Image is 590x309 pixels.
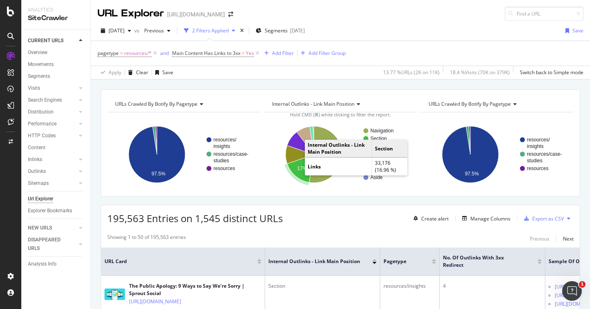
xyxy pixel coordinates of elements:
div: Sitemaps [28,179,49,188]
span: Previous [141,27,164,34]
h4: URLs Crawled By Botify By pagetype [427,98,566,111]
a: Url Explorer [28,195,85,203]
div: Overview [28,48,48,57]
div: Explorer Bookmarks [28,207,72,215]
text: resources [213,166,235,171]
button: Manage Columns [459,214,511,223]
a: Inlinks [28,155,77,164]
span: Hold CMD (⌘) while clicking to filter the report. [290,111,391,118]
button: Create alert [410,212,449,225]
span: Yes [246,48,254,59]
td: Section [372,140,407,157]
div: [DATE] [290,27,305,34]
button: Save [562,24,583,37]
img: main image [104,289,125,300]
td: Internal Outlinks - Link Main Position [305,140,372,157]
span: 2025 Aug. 8th [109,27,125,34]
text: 97.5% [465,171,479,177]
div: Showing 1 to 50 of 195,563 entries [107,234,186,243]
button: Save [152,66,173,79]
text: Section [370,136,387,141]
div: times [238,27,245,35]
div: Apply [109,69,121,76]
a: Performance [28,120,77,128]
text: Navigation [370,128,394,134]
td: 33,176 (16.96 %) [372,158,407,175]
text: Aside [370,175,383,180]
div: Movements [28,60,54,69]
div: Clear [136,69,148,76]
div: Analysis Info [28,260,57,268]
text: resources/ [213,137,237,143]
div: Next [563,235,574,242]
button: Previous [141,24,174,37]
a: Analysis Info [28,260,85,268]
button: Export as CSV [521,212,564,225]
a: Outlinks [28,167,77,176]
a: Visits [28,84,77,93]
div: DISAPPEARED URLS [28,236,69,253]
a: HTTP Codes [28,132,77,140]
button: Clear [125,66,148,79]
a: [URL][DOMAIN_NAME] [129,298,181,306]
button: Segments[DATE] [252,24,308,37]
button: Next [563,234,574,243]
a: Overview [28,48,85,57]
span: Internal Outlinks - Link Main Position [272,100,354,107]
span: Main Content Has Links to 3xx [172,50,241,57]
input: Find a URL [505,7,583,21]
div: Segments [28,72,50,81]
div: Export as CSV [532,215,564,222]
text: resources/ [527,137,550,143]
span: Internal Outlinks - Link Main Position [268,258,360,265]
div: Content [28,143,45,152]
a: Distribution [28,108,77,116]
span: URLs Crawled By Botify By pagetype [429,100,511,107]
div: Distribution [28,108,54,116]
h4: Internal Outlinks - Link Main Position [270,98,410,111]
span: = [242,50,245,57]
div: Create alert [421,215,449,222]
div: Visits [28,84,40,93]
div: resources/insights [383,282,436,290]
div: Save [572,27,583,34]
div: Outlinks [28,167,46,176]
svg: A chart. [421,119,572,190]
td: Links [305,158,372,175]
div: Analytics [28,7,84,14]
span: URLs Crawled By Botify By pagetype [115,100,197,107]
div: SiteCrawler [28,14,84,23]
svg: A chart. [264,119,415,190]
div: Add Filter Group [309,50,346,57]
a: DISAPPEARED URLS [28,236,77,253]
div: 4 [443,282,542,290]
span: vs [134,27,141,34]
span: Segments [265,27,288,34]
a: Sitemaps [28,179,77,188]
a: Content [28,143,85,152]
button: Add Filter Group [297,48,346,58]
span: resources/* [124,48,152,59]
div: Manage Columns [470,215,511,222]
text: studies [213,158,229,164]
button: Apply [98,66,121,79]
text: 17% [297,166,307,171]
a: Segments [28,72,85,81]
button: and [160,49,169,57]
div: URL Explorer [98,7,164,20]
text: 97.5% [152,171,166,177]
a: CURRENT URLS [28,36,77,45]
text: resources/case- [213,151,248,157]
div: [URL][DOMAIN_NAME] [167,10,225,18]
div: Performance [28,120,57,128]
span: 195,563 Entries on 1,545 distinct URLs [107,211,283,225]
div: 13.77 % URLs ( 2K on 11K ) [383,69,440,76]
text: resources [527,166,549,171]
a: NEW URLS [28,224,77,232]
button: Switch back to Simple mode [517,66,583,79]
button: Previous [530,234,549,243]
div: 2 Filters Applied [192,27,229,34]
span: URL Card [104,258,255,265]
